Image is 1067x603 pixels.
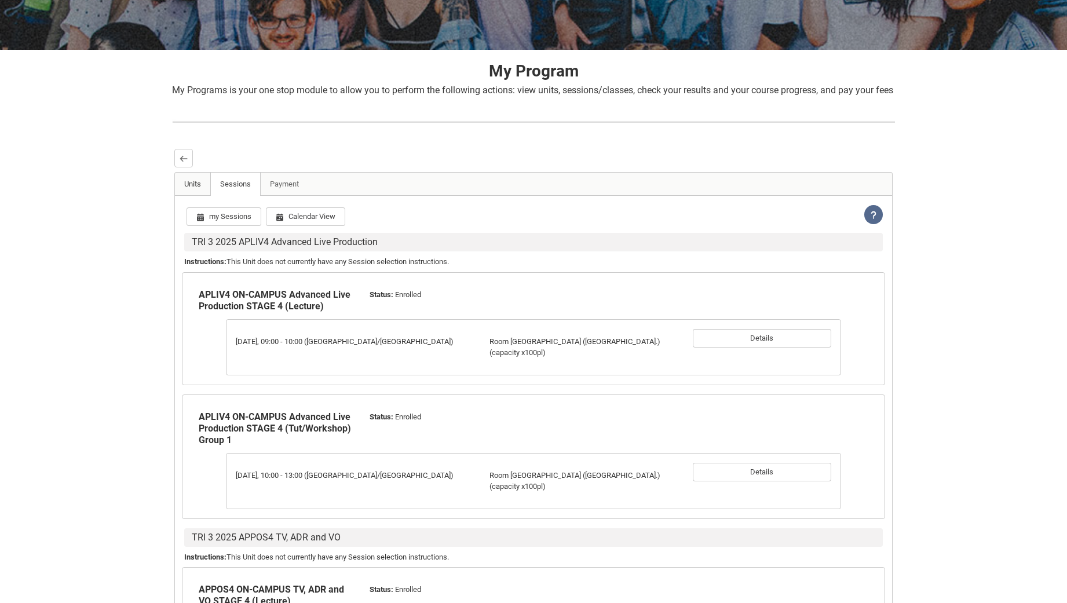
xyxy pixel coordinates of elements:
p: [DATE], 09:00 - 10:00 ([GEOGRAPHIC_DATA]/[GEOGRAPHIC_DATA]) [236,336,476,348]
span: TRI 3 2025 APPOS4 TV, ADR and VO [185,529,348,546]
lightning-icon: View Help [864,205,883,224]
span: View Help [864,210,883,218]
b: Status : [370,290,393,299]
p: Enrolled [370,411,527,423]
p: Room [GEOGRAPHIC_DATA] ([GEOGRAPHIC_DATA].) (capacity x100pl) [489,336,679,359]
a: Payment [260,173,309,196]
button: my Sessions [187,207,261,226]
p: [DATE], 10:00 - 13:00 ([GEOGRAPHIC_DATA]/[GEOGRAPHIC_DATA]) [236,470,476,481]
span: My Programs is your one stop module to allow you to perform the following actions: view units, se... [172,85,893,96]
b: Instructions : [184,257,226,266]
b: Instructions : [184,553,226,561]
p: This Unit does not currently have any Session selection instructions. [184,256,883,268]
span: TRI 3 2025 APLIV4 Advanced Live Production [185,233,385,251]
b: APLIV4 ON-CAMPUS Advanced Live Production STAGE 4 (Tut/Workshop) Group 1 [199,411,351,445]
b: Status : [370,585,393,594]
p: Room [GEOGRAPHIC_DATA] ([GEOGRAPHIC_DATA].) (capacity x100pl) [489,470,679,492]
button: Details [693,329,831,348]
p: Enrolled [370,584,527,595]
strong: My Program [489,61,579,81]
b: APLIV4 ON-CAMPUS Advanced Live Production STAGE 4 (Lecture) [199,289,350,312]
button: Back [174,149,193,167]
a: Sessions [210,173,261,196]
button: Details [693,463,831,481]
a: Units [175,173,211,196]
button: Calendar View [266,207,345,226]
p: This Unit does not currently have any Session selection instructions. [184,551,883,563]
img: REDU_GREY_LINE [172,116,895,128]
p: Enrolled [370,289,527,301]
b: Status : [370,412,393,421]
